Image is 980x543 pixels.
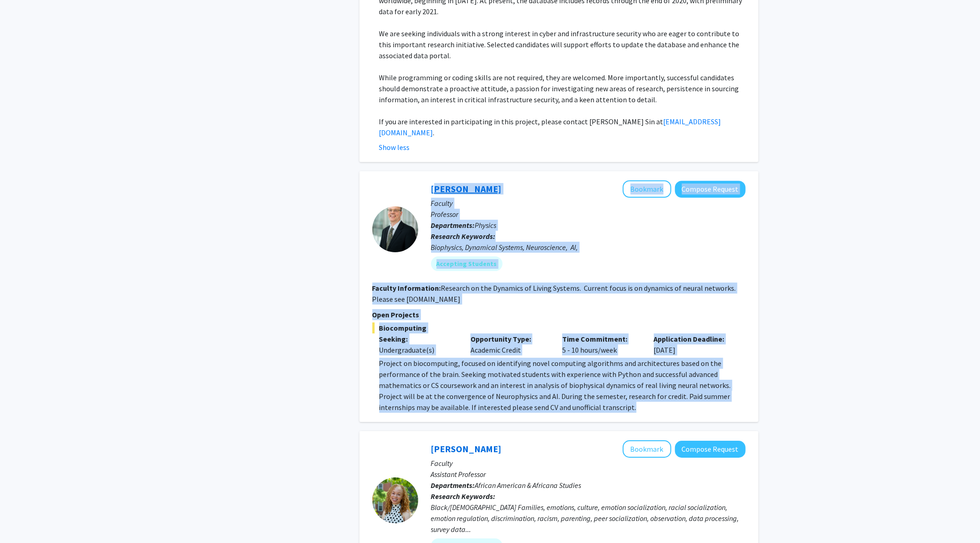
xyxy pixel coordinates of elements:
p: Faculty [431,458,746,469]
div: Black/[DEMOGRAPHIC_DATA] Families, emotions, culture, emotion socialization, racial socialization... [431,502,746,535]
fg-read-more: Research on the Dynamics of Living Systems. Current focus is on dynamics of neural networks. Plea... [372,283,736,304]
b: Departments: [431,221,475,230]
button: Compose Request to Wolfgang Losert [675,181,746,198]
div: Academic Credit [464,333,555,355]
p: Faculty [431,198,746,209]
b: Faculty Information: [372,283,441,293]
p: Application Deadline: [654,333,732,344]
p: Seeking: [379,333,457,344]
button: Add Wolfgang Losert to Bookmarks [623,180,671,198]
div: Undergraduate(s) [379,344,457,355]
span: Biocomputing [372,322,746,333]
p: Project on biocomputing, focused on identifying novel computing algorithms and architectures base... [379,358,746,413]
a: [PERSON_NAME] [431,183,502,194]
b: Departments: [431,481,475,490]
b: Research Keywords: [431,232,496,241]
a: [PERSON_NAME] [431,443,502,454]
button: Compose Request to Angel Dunbar [675,441,746,458]
mat-chip: Accepting Students [431,256,503,271]
p: Opportunity Type: [471,333,548,344]
div: Biophysics, Dynamical Systems, Neuroscience, AI, [431,242,746,253]
div: 5 - 10 hours/week [555,333,647,355]
iframe: Chat [7,502,39,536]
button: Show less [379,142,410,153]
span: Physics [475,221,497,230]
button: Add Angel Dunbar to Bookmarks [623,440,671,458]
p: While programming or coding skills are not required, they are welcomed. More importantly, success... [379,72,746,105]
p: If you are interested in participating in this project, please contact [PERSON_NAME] Sin at . [379,116,746,138]
p: We are seeking individuals with a strong interest in cyber and infrastructure security who are ea... [379,28,746,61]
p: Open Projects [372,309,746,320]
span: African American & Africana Studies [475,481,581,490]
div: [DATE] [647,333,739,355]
p: Assistant Professor [431,469,746,480]
p: Professor [431,209,746,220]
p: Time Commitment: [562,333,640,344]
b: Research Keywords: [431,492,496,501]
